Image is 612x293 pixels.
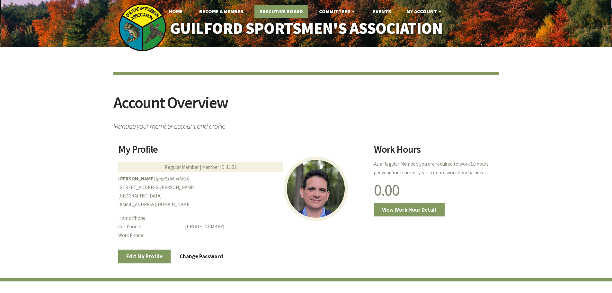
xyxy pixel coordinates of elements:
h2: My Profile [118,144,366,159]
b: [PERSON_NAME] [118,176,155,182]
a: Guilford Sportsmen's Association [156,15,456,42]
a: Edit My Profile [118,250,171,263]
span: Manage your member account and profile [113,119,499,130]
h2: Account Overview [113,95,499,119]
a: Home [164,5,188,18]
dd: [PHONE_NUMBER] [185,223,366,231]
em: ([PERSON_NAME]) [156,176,189,182]
p: [STREET_ADDRESS][PERSON_NAME] [GEOGRAPHIC_DATA] [EMAIL_ADDRESS][DOMAIN_NAME] [118,175,366,209]
h1: 0.00 [374,182,494,198]
div: Regular Member | Member ID: 1152 [118,162,283,172]
a: Committees [314,5,362,18]
dt: Work Phone [118,231,180,240]
p: As a Regular Member, you are required to work 10 hours per year. Your current year-to-date work h... [374,160,494,177]
img: logo_sm.png [118,3,166,51]
a: My Account [401,5,448,18]
dt: Cell Phone [118,223,180,231]
dt: Home Phone [118,214,180,223]
a: Become A Member [194,5,249,18]
a: Change Password [172,250,231,263]
a: View Work Hour Detail [374,203,445,216]
h2: Work Hours [374,144,494,159]
a: Executive Board [254,5,308,18]
a: Events [368,5,396,18]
